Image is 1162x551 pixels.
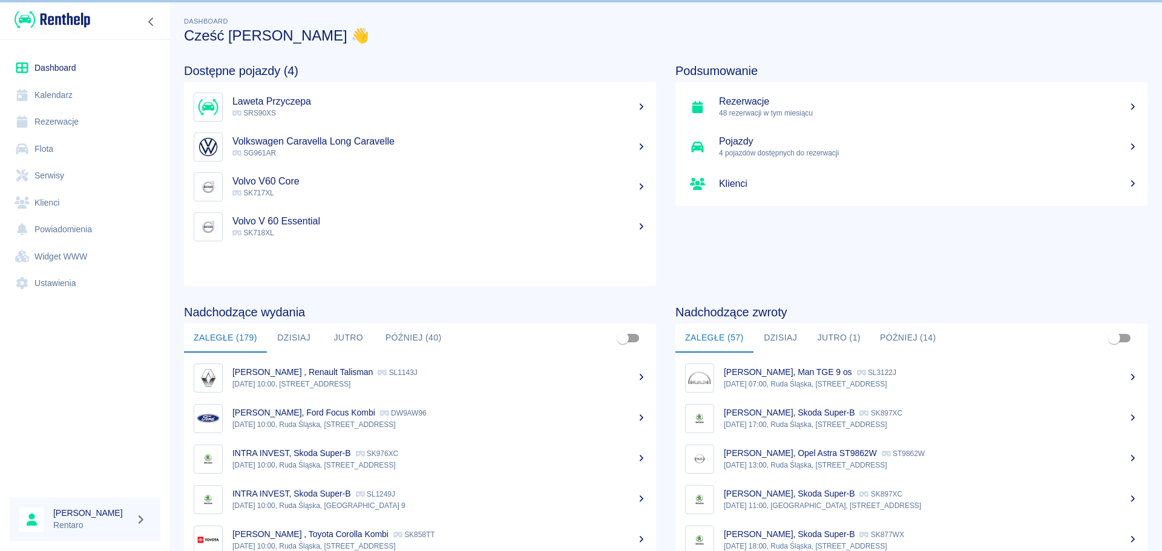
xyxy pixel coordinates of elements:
[719,135,1138,148] h5: Pojazdy
[197,175,220,198] img: Image
[378,368,417,377] p: SL1143J
[232,135,646,148] h5: Volkswagen Caravella Long Caravelle
[724,489,855,498] p: [PERSON_NAME], Skoda Super-B
[184,87,656,127] a: ImageLaweta Przyczepa SRS90XS
[197,367,220,390] img: Image
[197,215,220,238] img: Image
[184,398,656,439] a: Image[PERSON_NAME], Ford Focus Kombi DW9AW96[DATE] 10:00, Ruda Śląska, [STREET_ADDRESS]
[356,449,399,458] p: SK976XC
[675,87,1147,127] a: Rezerwacje48 rezerwacji w tym miesiącu
[859,409,902,417] p: SK897XC
[380,409,427,417] p: DW9AW96
[184,64,656,78] h4: Dostępne pojazdy (4)
[675,305,1147,319] h4: Nadchodzące zwroty
[232,109,276,117] span: SRS90XS
[10,108,160,135] a: Rezerwacje
[724,419,1138,430] p: [DATE] 17:00, Ruda Śląska, [STREET_ADDRESS]
[232,408,375,417] p: [PERSON_NAME], Ford Focus Kombi
[857,368,896,377] p: SL3122J
[859,490,902,498] p: SK897XC
[10,135,160,163] a: Flota
[719,148,1138,158] p: 4 pojazdów dostępnych do rezerwacji
[688,367,711,390] img: Image
[232,460,646,471] p: [DATE] 10:00, Ruda Śląska, [STREET_ADDRESS]
[675,479,1147,520] a: Image[PERSON_NAME], Skoda Super-B SK897XC[DATE] 11:00, [GEOGRAPHIC_DATA], [STREET_ADDRESS]
[724,408,855,417] p: [PERSON_NAME], Skoda Super-B
[184,127,656,167] a: ImageVolkswagen Caravella Long Caravelle SG961AR
[184,167,656,207] a: ImageVolvo V60 Core SK717XL
[184,18,228,25] span: Dashboard
[719,178,1138,190] h5: Klienci
[675,167,1147,201] a: Klienci
[197,135,220,158] img: Image
[611,327,634,350] span: Pokaż przypisane tylko do mnie
[724,529,855,539] p: [PERSON_NAME], Skoda Super-B
[232,215,646,227] h5: Volvo V 60 Essential
[882,449,925,458] p: ST9862W
[724,367,852,377] p: [PERSON_NAME], Man TGE 9 os
[197,488,220,511] img: Image
[53,507,131,519] h6: [PERSON_NAME]
[232,489,351,498] p: INTRA INVEST, Skoda Super-B
[808,324,870,353] button: Jutro (1)
[197,96,220,119] img: Image
[753,324,808,353] button: Dzisiaj
[184,207,656,247] a: ImageVolvo V 60 Essential SK718XL
[232,448,351,458] p: INTRA INVEST, Skoda Super-B
[870,324,946,353] button: Później (14)
[232,149,276,157] span: SG961AR
[10,216,160,243] a: Powiadomienia
[10,54,160,82] a: Dashboard
[232,189,274,197] span: SK717XL
[675,127,1147,167] a: Pojazdy4 pojazdów dostępnych do rezerwacji
[142,14,160,30] button: Zwiń nawigację
[197,448,220,471] img: Image
[719,108,1138,119] p: 48 rezerwacji w tym miesiącu
[232,419,646,430] p: [DATE] 10:00, Ruda Śląska, [STREET_ADDRESS]
[321,324,376,353] button: Jutro
[688,448,711,471] img: Image
[675,398,1147,439] a: Image[PERSON_NAME], Skoda Super-B SK897XC[DATE] 17:00, Ruda Śląska, [STREET_ADDRESS]
[232,96,646,108] h5: Laweta Przyczepa
[184,27,1147,44] h3: Cześć [PERSON_NAME] 👋
[10,10,90,30] a: Renthelp logo
[267,324,321,353] button: Dzisiaj
[724,379,1138,390] p: [DATE] 07:00, Ruda Śląska, [STREET_ADDRESS]
[184,439,656,479] a: ImageINTRA INVEST, Skoda Super-B SK976XC[DATE] 10:00, Ruda Śląska, [STREET_ADDRESS]
[724,500,1138,511] p: [DATE] 11:00, [GEOGRAPHIC_DATA], [STREET_ADDRESS]
[10,270,160,297] a: Ustawienia
[232,367,373,377] p: [PERSON_NAME] , Renault Talisman
[376,324,451,353] button: Później (40)
[53,519,131,532] p: Rentaro
[232,500,646,511] p: [DATE] 10:00, Ruda Śląska, [GEOGRAPHIC_DATA] 9
[675,64,1147,78] h4: Podsumowanie
[675,324,753,353] button: Zaległe (57)
[10,189,160,217] a: Klienci
[1103,327,1126,350] span: Pokaż przypisane tylko do mnie
[184,305,656,319] h4: Nadchodzące wydania
[232,379,646,390] p: [DATE] 10:00, [STREET_ADDRESS]
[184,357,656,398] a: Image[PERSON_NAME] , Renault Talisman SL1143J[DATE] 10:00, [STREET_ADDRESS]
[10,162,160,189] a: Serwisy
[719,96,1138,108] h5: Rezerwacje
[688,488,711,511] img: Image
[688,407,711,430] img: Image
[232,175,646,187] h5: Volvo V60 Core
[10,82,160,109] a: Kalendarz
[724,460,1138,471] p: [DATE] 13:00, Ruda Śląska, [STREET_ADDRESS]
[675,439,1147,479] a: Image[PERSON_NAME], Opel Astra ST9862W ST9862W[DATE] 13:00, Ruda Śląska, [STREET_ADDRESS]
[184,324,267,353] button: Zaległe (179)
[184,479,656,520] a: ImageINTRA INVEST, Skoda Super-B SL1249J[DATE] 10:00, Ruda Śląska, [GEOGRAPHIC_DATA] 9
[15,10,90,30] img: Renthelp logo
[10,243,160,270] a: Widget WWW
[675,357,1147,398] a: Image[PERSON_NAME], Man TGE 9 os SL3122J[DATE] 07:00, Ruda Śląska, [STREET_ADDRESS]
[232,229,274,237] span: SK718XL
[393,530,435,539] p: SK858TT
[197,407,220,430] img: Image
[356,490,395,498] p: SL1249J
[724,448,877,458] p: [PERSON_NAME], Opel Astra ST9862W
[232,529,389,539] p: [PERSON_NAME] , Toyota Corolla Kombi
[859,530,904,539] p: SK877WX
